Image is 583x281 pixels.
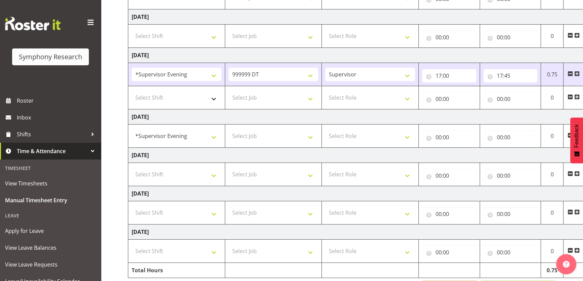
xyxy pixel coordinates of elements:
[541,63,563,86] td: 0.75
[17,96,98,106] span: Roster
[541,263,563,278] td: 0.75
[2,192,99,209] a: Manual Timesheet Entry
[422,207,476,221] input: Click to select...
[541,201,563,224] td: 0
[483,207,538,221] input: Click to select...
[5,226,96,236] span: Apply for Leave
[2,239,99,256] a: View Leave Balances
[563,261,570,268] img: help-xxl-2.png
[17,129,88,139] span: Shifts
[128,263,225,278] td: Total Hours
[422,69,476,82] input: Click to select...
[5,259,96,270] span: View Leave Requests
[483,92,538,106] input: Click to select...
[2,256,99,273] a: View Leave Requests
[541,125,563,148] td: 0
[2,175,99,192] a: View Timesheets
[422,92,476,106] input: Click to select...
[483,69,538,82] input: Click to select...
[422,131,476,144] input: Click to select...
[483,31,538,44] input: Click to select...
[541,163,563,186] td: 0
[5,243,96,253] span: View Leave Balances
[2,209,99,222] div: Leave
[5,178,96,188] span: View Timesheets
[19,52,82,62] div: Symphony Research
[541,25,563,48] td: 0
[2,222,99,239] a: Apply for Leave
[541,86,563,109] td: 0
[483,169,538,182] input: Click to select...
[422,31,476,44] input: Click to select...
[5,17,61,30] img: Rosterit website logo
[422,246,476,259] input: Click to select...
[483,131,538,144] input: Click to select...
[422,169,476,182] input: Click to select...
[5,195,96,205] span: Manual Timesheet Entry
[541,240,563,263] td: 0
[17,112,98,122] span: Inbox
[483,246,538,259] input: Click to select...
[574,124,580,148] span: Feedback
[570,117,583,163] button: Feedback - Show survey
[2,161,99,175] div: Timesheet
[17,146,88,156] span: Time & Attendance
